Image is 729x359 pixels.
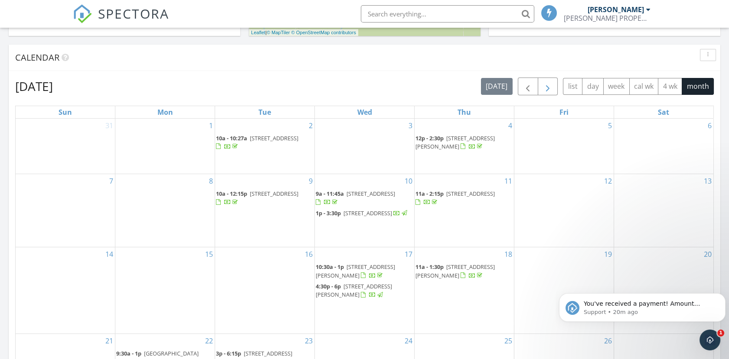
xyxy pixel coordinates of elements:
td: Go to September 15, 2025 [115,247,215,334]
button: day [582,78,604,95]
td: Go to September 19, 2025 [514,247,614,334]
button: 4 wk [658,78,682,95]
td: Go to September 6, 2025 [614,119,713,174]
a: Go to September 23, 2025 [303,334,314,348]
iframe: Intercom live chat [700,330,720,350]
a: Go to September 15, 2025 [203,247,215,261]
a: 9a - 11:45a [STREET_ADDRESS] [316,189,413,207]
a: Go to September 4, 2025 [507,119,514,133]
span: [STREET_ADDRESS] [446,190,495,197]
td: Go to September 18, 2025 [414,247,514,334]
a: Tuesday [257,106,273,118]
a: Go to September 2, 2025 [307,119,314,133]
td: Go to August 31, 2025 [16,119,115,174]
a: Sunday [57,106,74,118]
button: week [603,78,630,95]
span: [STREET_ADDRESS] [343,209,392,217]
a: SPECTORA [73,12,169,30]
span: [STREET_ADDRESS] [250,134,298,142]
img: The Best Home Inspection Software - Spectora [73,4,92,23]
a: Go to September 22, 2025 [203,334,215,348]
td: Go to September 17, 2025 [315,247,415,334]
button: month [682,78,714,95]
p: Message from Support, sent 20m ago [28,33,159,41]
a: Go to September 13, 2025 [702,174,713,188]
button: list [563,78,582,95]
span: [STREET_ADDRESS] [347,190,395,197]
span: 1p - 3:30p [316,209,341,217]
a: Saturday [656,106,671,118]
a: Go to September 20, 2025 [702,247,713,261]
a: Go to September 8, 2025 [207,174,215,188]
span: [STREET_ADDRESS][PERSON_NAME] [415,263,495,279]
a: 4:30p - 6p [STREET_ADDRESS][PERSON_NAME] [316,282,392,298]
td: Go to September 11, 2025 [414,174,514,247]
a: Wednesday [355,106,373,118]
a: Go to September 18, 2025 [503,247,514,261]
td: Go to September 13, 2025 [614,174,713,247]
a: Go to September 14, 2025 [104,247,115,261]
span: 11a - 1:30p [415,263,444,271]
td: Go to September 7, 2025 [16,174,115,247]
a: 11a - 2:15p [STREET_ADDRESS] [415,190,495,206]
div: LARKIN PROPERTY INSPECTION AND MANAGEMENT, LLC [564,14,651,23]
a: Go to September 11, 2025 [503,174,514,188]
td: Go to September 14, 2025 [16,247,115,334]
div: [PERSON_NAME] [588,5,644,14]
a: Go to September 10, 2025 [403,174,414,188]
span: 10a - 10:27a [216,134,247,142]
a: 10a - 12:15p [STREET_ADDRESS] [216,190,298,206]
span: 9a - 11:45a [316,190,344,197]
td: Go to September 4, 2025 [414,119,514,174]
div: | [249,29,358,36]
a: © MapTiler [267,30,290,35]
td: Go to September 20, 2025 [614,247,713,334]
a: 10a - 10:27a [STREET_ADDRESS] [216,134,298,150]
a: 10a - 10:27a [STREET_ADDRESS] [216,133,314,152]
a: Go to September 19, 2025 [602,247,614,261]
a: Go to September 7, 2025 [108,174,115,188]
a: Leaflet [251,30,265,35]
iframe: Intercom notifications message [556,275,729,336]
td: Go to September 8, 2025 [115,174,215,247]
h2: [DATE] [15,78,53,95]
td: Go to September 3, 2025 [315,119,415,174]
span: SPECTORA [98,4,169,23]
span: [STREET_ADDRESS][PERSON_NAME] [316,263,395,279]
a: Go to September 12, 2025 [602,174,614,188]
a: Go to September 3, 2025 [407,119,414,133]
a: Monday [156,106,175,118]
span: You've received a payment! Amount $900.00 Fee $25.05 Net $874.95 Transaction # pi_3SCPyIK7snlDGpR... [28,25,155,127]
span: 10a - 12:15p [216,190,247,197]
a: Go to September 24, 2025 [403,334,414,348]
a: 12p - 2:30p [STREET_ADDRESS][PERSON_NAME] [415,133,513,152]
span: [STREET_ADDRESS] [250,190,298,197]
span: 9:30a - 1p [116,349,141,357]
button: Next month [538,78,558,95]
span: [STREET_ADDRESS][PERSON_NAME] [415,134,495,150]
a: 10a - 12:15p [STREET_ADDRESS] [216,189,314,207]
a: 11a - 2:15p [STREET_ADDRESS] [415,189,513,207]
a: Go to September 1, 2025 [207,119,215,133]
a: 9a - 11:45a [STREET_ADDRESS] [316,190,395,206]
a: 10:30a - 1p [STREET_ADDRESS][PERSON_NAME] [316,262,413,281]
td: Go to September 5, 2025 [514,119,614,174]
span: [STREET_ADDRESS][PERSON_NAME] [316,282,392,298]
span: 12p - 2:30p [415,134,444,142]
a: Go to September 9, 2025 [307,174,314,188]
a: Go to September 25, 2025 [503,334,514,348]
span: 10:30a - 1p [316,263,344,271]
td: Go to September 1, 2025 [115,119,215,174]
a: 4:30p - 6p [STREET_ADDRESS][PERSON_NAME] [316,281,413,300]
a: © OpenStreetMap contributors [291,30,356,35]
td: Go to September 12, 2025 [514,174,614,247]
a: Go to September 26, 2025 [602,334,614,348]
a: 1p - 3:30p [STREET_ADDRESS] [316,209,409,217]
a: 10:30a - 1p [STREET_ADDRESS][PERSON_NAME] [316,263,395,279]
td: Go to September 2, 2025 [215,119,315,174]
a: Go to September 6, 2025 [706,119,713,133]
button: cal wk [629,78,659,95]
a: Go to September 17, 2025 [403,247,414,261]
a: 12p - 2:30p [STREET_ADDRESS][PERSON_NAME] [415,134,495,150]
